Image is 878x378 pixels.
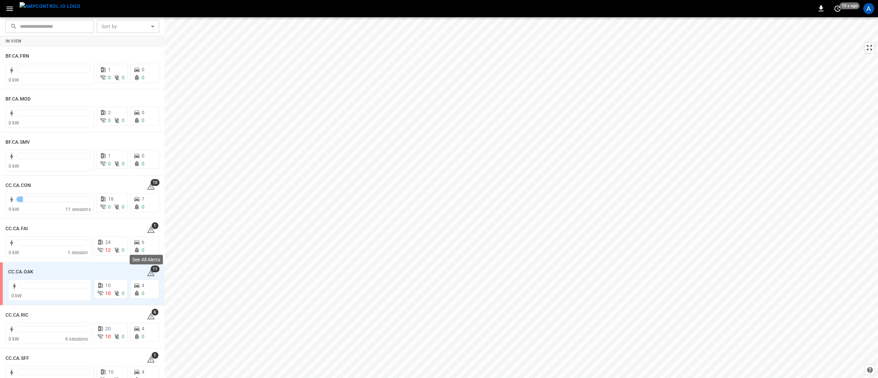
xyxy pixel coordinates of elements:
h6: CC.CA.FAI [5,225,28,233]
span: 0 [108,118,111,123]
span: 1 [108,67,111,72]
span: 0 kW [9,250,19,255]
span: 10 [108,369,114,375]
span: 2 [108,110,111,115]
span: 0 [122,161,124,166]
span: 0 [142,118,144,123]
span: 0 kW [9,163,19,169]
span: 11 sessions [65,206,91,212]
img: ampcontrol.io logo [20,2,80,11]
span: 0 [108,161,111,166]
span: 0 [142,110,144,115]
span: 1 [108,153,111,158]
span: 0 kW [11,293,22,298]
span: 0 kW [9,336,19,342]
h6: CC.CA.CON [5,182,31,189]
span: 10 [151,179,159,186]
span: 1 [152,352,158,359]
span: 10 [105,334,111,339]
span: 6 sessions [65,336,88,342]
span: 10 [105,291,111,296]
span: 6 [152,309,158,316]
h6: BF.CA.FRN [5,52,29,60]
span: 0 [122,204,124,210]
span: 1 session [68,250,88,255]
h6: CC.CA.RIC [5,311,28,319]
span: 4 [142,369,144,375]
span: 0 [122,334,124,339]
h6: BF.CA.MOD [5,95,31,103]
span: 4 [142,283,144,288]
span: 0 [108,75,111,80]
p: See All Alerts [132,256,160,263]
span: 6 [142,239,144,245]
span: 0 [142,204,144,210]
span: 0 kW [9,77,19,83]
span: 24 [105,239,111,245]
span: 0 [142,247,144,253]
span: 0 [142,161,144,166]
span: 0 [142,75,144,80]
strong: In View [5,39,22,44]
h6: CC.CA.SFF [5,355,29,362]
span: 0 [142,153,144,158]
span: 10 [105,283,111,288]
span: 0 [122,247,124,253]
span: 0 [122,291,124,296]
span: 0 kW [9,120,19,126]
span: 0 [142,67,144,72]
span: 4 [142,326,144,331]
h6: BF.CA.SMV [5,139,30,146]
span: 20 [105,326,111,331]
span: 0 [142,334,144,339]
span: 0 [142,291,144,296]
span: 0 [122,118,124,123]
span: 10 s ago [840,2,860,9]
span: 12 [105,247,111,253]
span: 0 [108,204,111,210]
span: 1 [152,222,158,229]
button: set refresh interval [832,3,843,14]
span: 9 kW [9,206,19,212]
div: profile-icon [863,3,874,14]
span: 0 [122,75,124,80]
span: 7 [142,196,144,202]
span: 18 [108,196,114,202]
h6: CC.CA.OAK [8,268,33,276]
